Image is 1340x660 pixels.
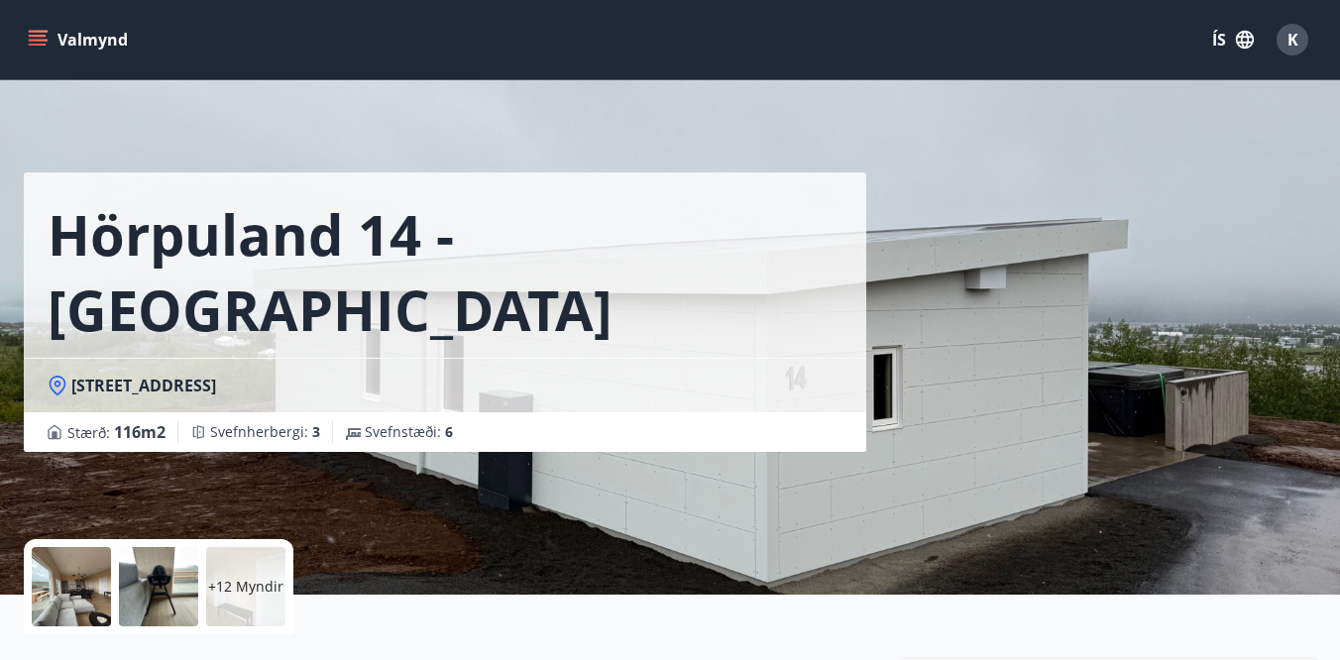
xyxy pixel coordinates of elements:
[312,422,320,441] span: 3
[445,422,453,441] span: 6
[114,421,166,443] span: 116 m2
[208,577,283,597] p: +12 Myndir
[67,420,166,444] span: Stærð :
[1269,16,1316,63] button: K
[1201,22,1265,57] button: ÍS
[210,422,320,442] span: Svefnherbergi :
[71,375,216,396] span: [STREET_ADDRESS]
[1287,29,1298,51] span: K
[365,422,453,442] span: Svefnstæði :
[48,196,842,347] h1: Hörpuland 14 - [GEOGRAPHIC_DATA]
[24,22,136,57] button: menu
